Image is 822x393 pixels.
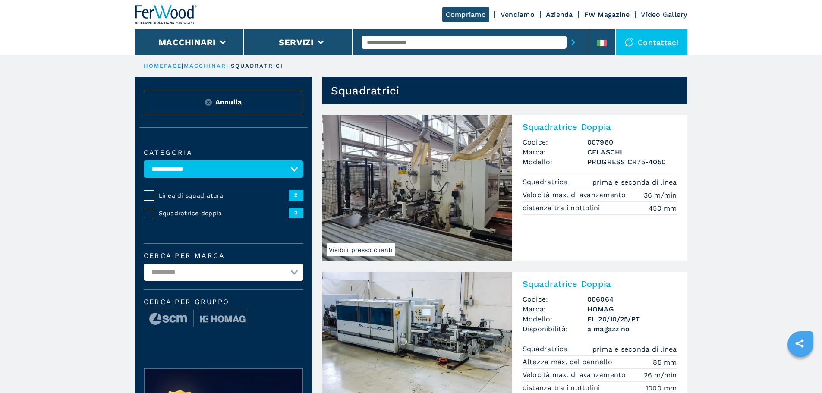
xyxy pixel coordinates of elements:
span: | [182,63,183,69]
a: Vendiamo [501,10,535,19]
span: Linea di squadratura [159,191,289,200]
a: FW Magazine [584,10,630,19]
a: Azienda [546,10,573,19]
span: Marca: [523,147,587,157]
em: 85 mm [653,357,677,367]
h3: PROGRESS CR75-4050 [587,157,677,167]
a: Compriamo [442,7,489,22]
span: Modello: [523,157,587,167]
img: Ferwood [135,5,197,24]
p: Squadratrice [523,177,570,187]
p: Altezza max. del pannello [523,357,615,367]
em: 450 mm [649,203,677,213]
span: Codice: [523,137,587,147]
p: Velocità max. di avanzamento [523,370,628,380]
label: Cerca per marca [144,252,303,259]
iframe: Chat [785,354,816,387]
em: prima e seconda di linea [592,344,677,354]
h3: HOMAG [587,304,677,314]
span: 2 [289,190,303,200]
p: distanza tra i nottolini [523,203,602,213]
h3: 007960 [587,137,677,147]
div: Contattaci [616,29,687,55]
a: Squadratrice Doppia CELASCHI PROGRESS CR75-4050Visibili presso clientiSquadratrice DoppiaCodice:0... [322,115,687,261]
em: 1000 mm [646,383,677,393]
a: HOMEPAGE [144,63,182,69]
img: image [198,310,248,327]
h3: 006064 [587,294,677,304]
span: 3 [289,208,303,218]
p: squadratrici [231,62,283,70]
span: Cerca per Gruppo [144,299,303,305]
h2: Squadratrice Doppia [523,279,677,289]
span: Visibili presso clienti [327,243,395,256]
em: 36 m/min [644,190,677,200]
span: Squadratrice doppia [159,209,289,217]
img: image [144,310,193,327]
button: submit-button [567,32,580,52]
h3: FL 20/10/25/PT [587,314,677,324]
p: distanza tra i nottolini [523,383,602,393]
span: a magazzino [587,324,677,334]
h3: CELASCHI [587,147,677,157]
p: Velocità max. di avanzamento [523,190,628,200]
button: Servizi [279,37,314,47]
span: Modello: [523,314,587,324]
label: Categoria [144,149,303,156]
a: macchinari [184,63,229,69]
img: Squadratrice Doppia CELASCHI PROGRESS CR75-4050 [322,115,512,261]
span: | [229,63,231,69]
em: 26 m/min [644,370,677,380]
em: prima e seconda di linea [592,177,677,187]
span: Marca: [523,304,587,314]
span: Disponibilità: [523,324,587,334]
span: Codice: [523,294,587,304]
button: Macchinari [158,37,216,47]
h1: Squadratrici [331,84,400,97]
img: Contattaci [625,38,633,47]
button: ResetAnnulla [144,90,303,114]
span: Annulla [215,97,242,107]
a: sharethis [789,333,810,354]
a: Video Gallery [641,10,687,19]
p: Squadratrice [523,344,570,354]
h2: Squadratrice Doppia [523,122,677,132]
img: Reset [205,99,212,106]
